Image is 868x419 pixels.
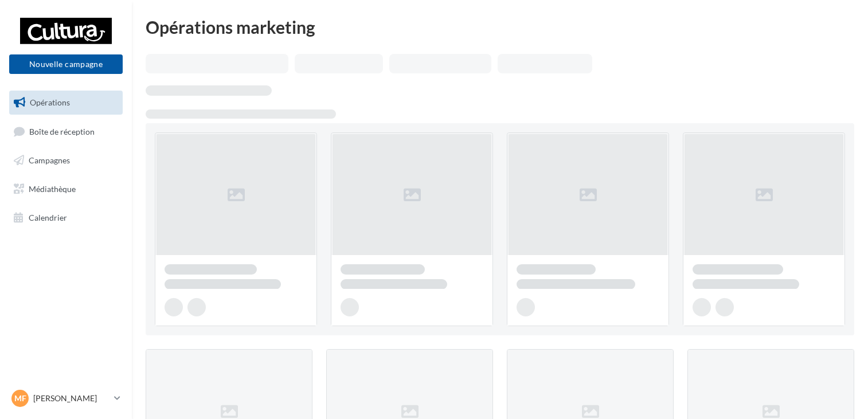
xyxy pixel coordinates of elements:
span: Calendrier [29,212,67,222]
a: MF [PERSON_NAME] [9,387,123,409]
span: Médiathèque [29,184,76,194]
button: Nouvelle campagne [9,54,123,74]
a: Médiathèque [7,177,125,201]
div: Opérations marketing [146,18,854,36]
a: Campagnes [7,148,125,173]
a: Calendrier [7,206,125,230]
span: MF [14,393,26,404]
p: [PERSON_NAME] [33,393,110,404]
span: Campagnes [29,155,70,165]
span: Boîte de réception [29,126,95,136]
a: Opérations [7,91,125,115]
span: Opérations [30,97,70,107]
a: Boîte de réception [7,119,125,144]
